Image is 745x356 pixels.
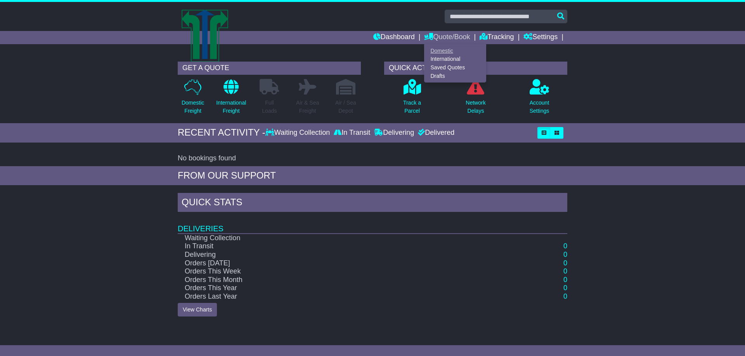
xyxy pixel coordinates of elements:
[178,251,511,259] td: Delivering
[296,99,319,115] p: Air & Sea Freight
[178,259,511,268] td: Orders [DATE]
[178,292,511,301] td: Orders Last Year
[335,99,356,115] p: Air / Sea Depot
[178,267,511,276] td: Orders This Week
[403,99,421,115] p: Track a Parcel
[216,99,246,115] p: International Freight
[384,62,567,75] div: QUICK ACTIONS
[178,214,567,234] td: Deliveries
[563,267,567,275] a: 0
[416,129,454,137] div: Delivered
[178,193,567,214] div: Quick Stats
[563,259,567,267] a: 0
[523,31,558,44] a: Settings
[424,44,486,83] div: Quote/Book
[563,242,567,250] a: 0
[424,31,470,44] a: Quote/Book
[424,55,486,64] a: International
[563,292,567,300] a: 0
[260,99,279,115] p: Full Loads
[216,79,246,119] a: InternationalFreight
[424,64,486,72] a: Saved Quotes
[182,99,204,115] p: Domestic Freight
[178,284,511,292] td: Orders This Year
[332,129,372,137] div: In Transit
[178,154,567,163] div: No bookings found
[181,79,204,119] a: DomesticFreight
[480,31,514,44] a: Tracking
[529,79,550,119] a: AccountSettings
[424,46,486,55] a: Domestic
[178,62,361,75] div: GET A QUOTE
[373,31,415,44] a: Dashboard
[372,129,416,137] div: Delivering
[563,284,567,292] a: 0
[178,276,511,284] td: Orders This Month
[403,79,421,119] a: Track aParcel
[424,72,486,80] a: Drafts
[178,127,265,138] div: RECENT ACTIVITY -
[466,99,485,115] p: Network Delays
[178,303,217,316] a: View Charts
[178,170,567,181] div: FROM OUR SUPPORT
[465,79,486,119] a: NetworkDelays
[530,99,549,115] p: Account Settings
[265,129,332,137] div: Waiting Collection
[563,276,567,284] a: 0
[178,234,511,242] td: Waiting Collection
[563,251,567,258] a: 0
[178,242,511,251] td: In Transit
